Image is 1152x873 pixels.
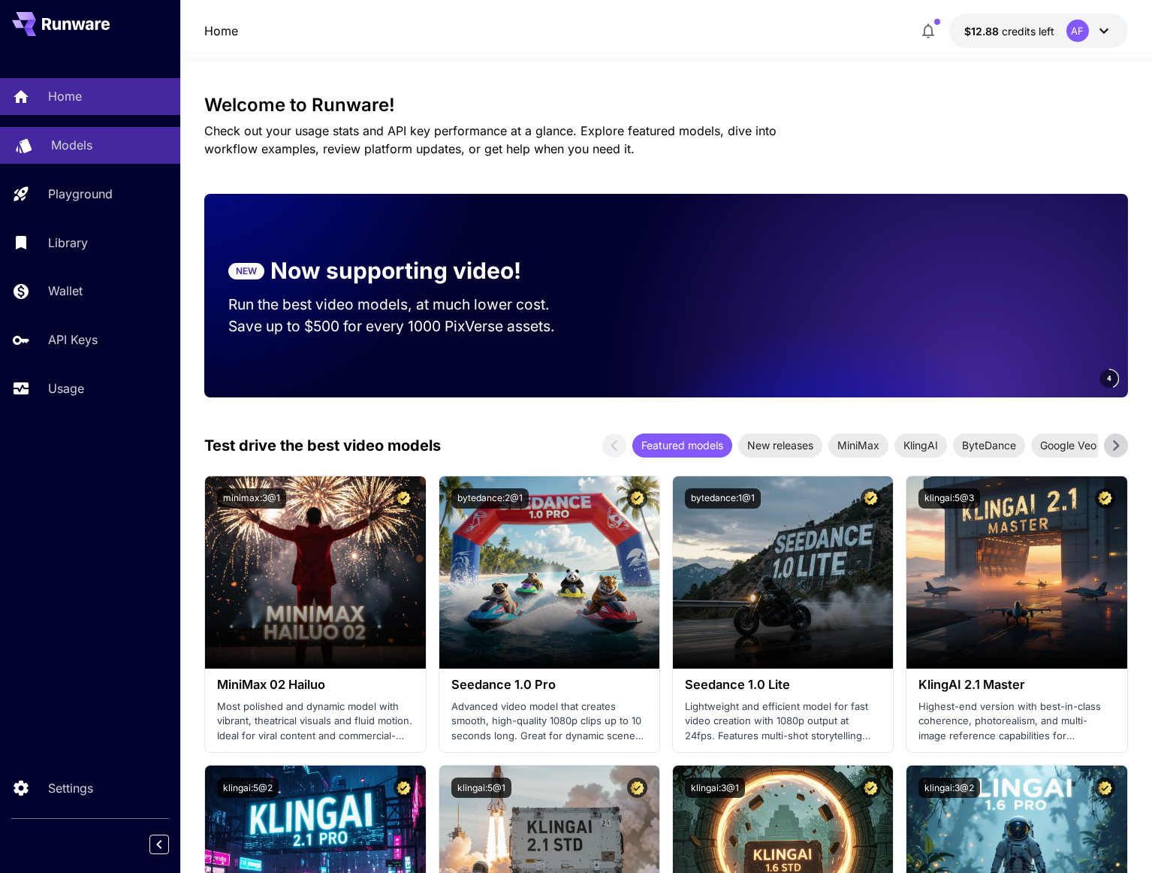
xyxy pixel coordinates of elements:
p: Highest-end version with best-in-class coherence, photorealism, and multi-image reference capabil... [918,699,1114,744]
span: Google Veo [1031,437,1105,453]
button: Certified Model – Vetted for best performance and includes a commercial license. [394,488,414,509]
button: Certified Model – Vetted for best performance and includes a commercial license. [627,778,647,798]
div: Google Veo [1031,433,1105,458]
button: klingai:5@2 [217,778,279,798]
p: Lightweight and efficient model for fast video creation with 1080p output at 24fps. Features mult... [685,699,881,744]
button: Collapse sidebar [149,835,169,854]
button: Certified Model – Vetted for best performance and includes a commercial license. [627,488,647,509]
p: Models [51,136,92,154]
span: New releases [738,437,822,453]
span: MiniMax [828,437,888,453]
p: Home [48,87,82,105]
div: KlingAI [894,433,947,458]
button: Certified Model – Vetted for best performance and includes a commercial license. [1095,488,1115,509]
span: $12.88 [964,25,1002,38]
div: ByteDance [953,433,1025,458]
h3: KlingAI 2.1 Master [918,678,1114,692]
p: Wallet [48,282,83,300]
span: Featured models [632,437,732,453]
button: $12.8846AF [949,14,1128,48]
div: $12.8846 [964,23,1054,39]
button: klingai:5@1 [451,778,511,798]
p: Now supporting video! [270,254,521,288]
button: Certified Model – Vetted for best performance and includes a commercial license. [861,488,881,509]
p: Most polished and dynamic model with vibrant, theatrical visuals and fluid motion. Ideal for vira... [217,699,413,744]
div: Collapse sidebar [161,831,180,858]
button: klingai:3@2 [918,778,980,798]
h3: Seedance 1.0 Pro [451,678,647,692]
p: Save up to $500 for every 1000 PixVerse assets. [228,316,578,337]
span: KlingAI [894,437,947,453]
a: Home [204,22,238,40]
span: Check out your usage stats and API key performance at a glance. Explore featured models, dive int... [204,123,777,156]
button: bytedance:1@1 [685,488,761,509]
button: klingai:5@3 [918,488,980,509]
div: New releases [738,433,822,458]
div: MiniMax [828,433,888,458]
button: klingai:3@1 [685,778,745,798]
p: Settings [48,779,93,797]
button: minimax:3@1 [217,488,286,509]
p: Test drive the best video models [204,434,441,457]
img: alt [906,476,1126,669]
img: alt [205,476,425,669]
nav: breadcrumb [204,22,238,40]
h3: Welcome to Runware! [204,95,1127,116]
p: Playground [48,185,113,203]
h3: Seedance 1.0 Lite [685,678,881,692]
div: Featured models [632,433,732,458]
p: Run the best video models, at much lower cost. [228,294,578,316]
button: Certified Model – Vetted for best performance and includes a commercial license. [861,778,881,798]
span: ByteDance [953,437,1025,453]
p: API Keys [48,331,98,349]
button: Certified Model – Vetted for best performance and includes a commercial license. [394,778,414,798]
button: Certified Model – Vetted for best performance and includes a commercial license. [1095,778,1115,798]
p: Library [48,234,88,252]
img: alt [673,476,893,669]
button: bytedance:2@1 [451,488,529,509]
p: Advanced video model that creates smooth, high-quality 1080p clips up to 10 seconds long. Great f... [451,699,647,744]
span: credits left [1002,25,1054,38]
img: alt [439,476,659,669]
div: AF [1066,20,1089,42]
p: Usage [48,379,84,397]
span: 4 [1107,373,1111,384]
h3: MiniMax 02 Hailuo [217,678,413,692]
